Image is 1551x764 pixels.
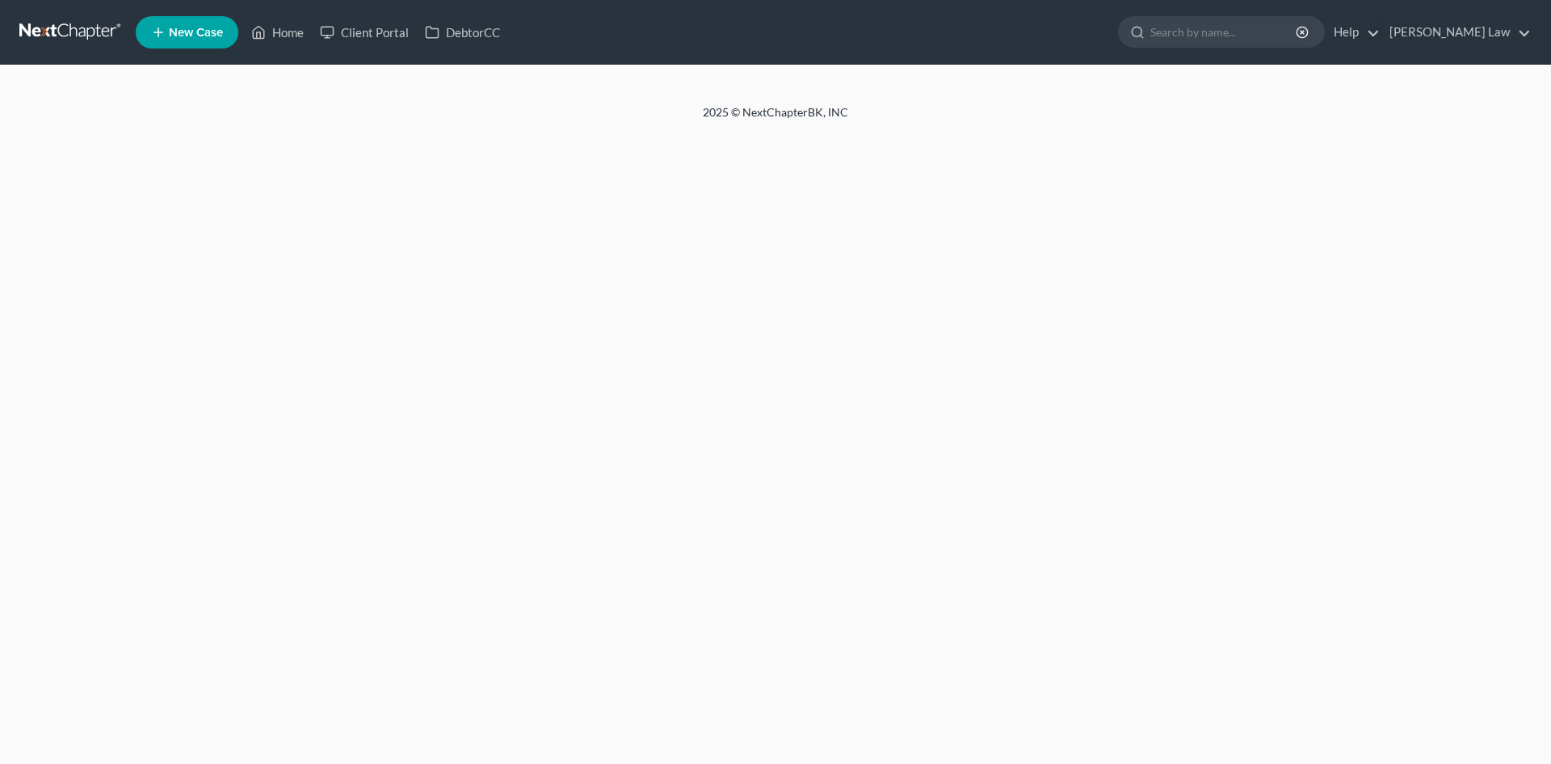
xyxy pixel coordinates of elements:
input: Search by name... [1150,17,1298,47]
span: New Case [169,27,223,39]
a: [PERSON_NAME] Law [1381,18,1531,47]
a: DebtorCC [417,18,508,47]
a: Client Portal [312,18,417,47]
a: Help [1326,18,1380,47]
div: 2025 © NextChapterBK, INC [315,104,1236,133]
a: Home [243,18,312,47]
